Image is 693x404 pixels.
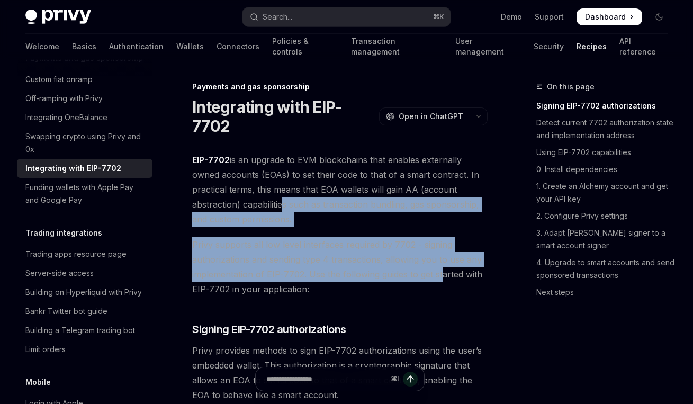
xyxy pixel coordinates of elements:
span: is an upgrade to EVM blockchains that enables externally owned accounts (EOAs) to set their code ... [192,152,488,227]
span: Privy supports all low level interfaces required by 7702 - signing authorizations and sending typ... [192,237,488,297]
a: Off-ramping with Privy [17,89,152,108]
a: Integrating OneBalance [17,108,152,127]
div: Server-side access [25,267,94,280]
a: 4. Upgrade to smart accounts and send sponsored transactions [536,254,676,284]
a: Authentication [109,34,164,59]
a: Recipes [577,34,607,59]
a: Demo [501,12,522,22]
a: Limit orders [17,340,152,359]
a: Building on Hyperliquid with Privy [17,283,152,302]
div: Bankr Twitter bot guide [25,305,107,318]
a: EIP-7702 [192,155,230,166]
div: Integrating with EIP-7702 [25,162,121,175]
a: Policies & controls [272,34,338,59]
a: Support [535,12,564,22]
span: Dashboard [585,12,626,22]
button: Open search [242,7,451,26]
a: Signing EIP-7702 authorizations [536,97,676,114]
a: User management [455,34,520,59]
span: Privy provides methods to sign EIP-7702 authorizations using the user’s embedded wallet. This aut... [192,343,488,402]
a: Trading apps resource page [17,245,152,264]
div: Building on Hyperliquid with Privy [25,286,142,299]
a: Dashboard [577,8,642,25]
a: 0. Install dependencies [536,161,676,178]
a: 2. Configure Privy settings [536,208,676,225]
img: dark logo [25,10,91,24]
a: Transaction management [351,34,443,59]
span: Signing EIP-7702 authorizations [192,322,346,337]
h5: Trading integrations [25,227,102,239]
div: Trading apps resource page [25,248,127,261]
h5: Mobile [25,376,51,389]
button: Open in ChatGPT [379,107,470,125]
a: Using EIP-7702 capabilities [536,144,676,161]
a: Integrating with EIP-7702 [17,159,152,178]
h1: Integrating with EIP-7702 [192,97,375,136]
a: Security [534,34,564,59]
a: Building a Telegram trading bot [17,321,152,340]
span: On this page [547,80,595,93]
span: ⌘ K [433,13,444,21]
div: Funding wallets with Apple Pay and Google Pay [25,181,146,207]
a: Next steps [536,284,676,301]
a: Wallets [176,34,204,59]
a: 1. Create an Alchemy account and get your API key [536,178,676,208]
div: Payments and gas sponsorship [192,82,488,92]
span: Open in ChatGPT [399,111,463,122]
input: Ask a question... [266,367,386,391]
div: Limit orders [25,343,66,356]
div: Search... [263,11,292,23]
a: 3. Adapt [PERSON_NAME] signer to a smart account signer [536,225,676,254]
a: Custom fiat onramp [17,70,152,89]
div: Building a Telegram trading bot [25,324,135,337]
div: Off-ramping with Privy [25,92,103,105]
a: Server-side access [17,264,152,283]
div: Swapping crypto using Privy and 0x [25,130,146,156]
a: Swapping crypto using Privy and 0x [17,127,152,159]
a: Detect current 7702 authorization state and implementation address [536,114,676,144]
div: Custom fiat onramp [25,73,93,86]
a: API reference [619,34,668,59]
div: Integrating OneBalance [25,111,107,124]
a: Basics [72,34,96,59]
a: Funding wallets with Apple Pay and Google Pay [17,178,152,210]
button: Send message [403,372,418,387]
button: Toggle dark mode [651,8,668,25]
a: Bankr Twitter bot guide [17,302,152,321]
a: Connectors [217,34,259,59]
a: Welcome [25,34,59,59]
